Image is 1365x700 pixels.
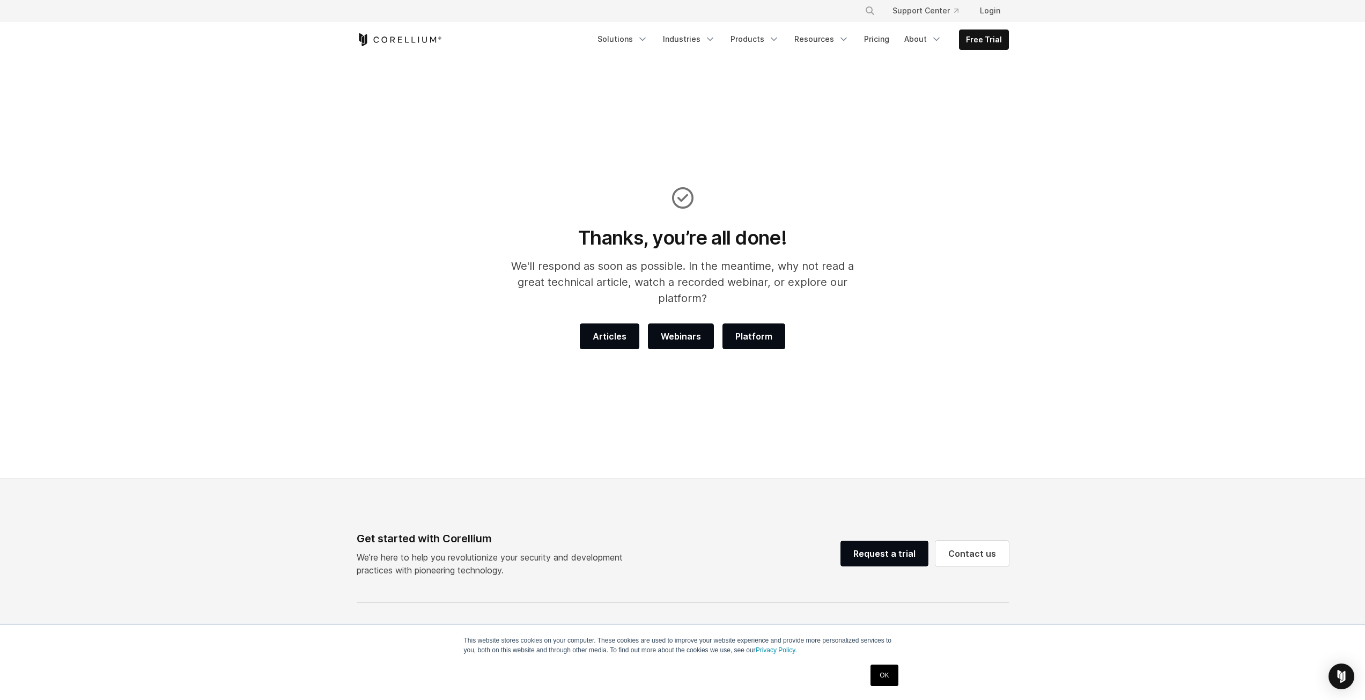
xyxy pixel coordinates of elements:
a: Privacy Policy. [756,646,797,654]
div: Navigation Menu [852,1,1009,20]
a: About [898,30,948,49]
a: Solutions [591,30,654,49]
div: Open Intercom Messenger [1329,664,1354,689]
a: Free Trial [960,30,1008,49]
a: Webinars [648,323,714,349]
a: Login [971,1,1009,20]
p: This website stores cookies on your computer. These cookies are used to improve your website expe... [464,636,902,655]
a: Contact us [935,541,1009,566]
a: Products [724,30,786,49]
a: Support Center [884,1,967,20]
span: Platform [735,330,772,343]
a: Industries [656,30,722,49]
a: Platform [722,323,785,349]
span: Webinars [661,330,701,343]
p: We'll respond as soon as possible. In the meantime, why not read a great technical article, watch... [497,258,868,306]
a: Resources [788,30,855,49]
div: Get started with Corellium [357,530,631,547]
a: Articles [580,323,639,349]
span: Articles [593,330,626,343]
button: Search [860,1,880,20]
div: Navigation Menu [591,30,1009,50]
a: OK [870,665,898,686]
h1: Thanks, you’re all done! [497,226,868,249]
p: We’re here to help you revolutionize your security and development practices with pioneering tech... [357,551,631,577]
a: Pricing [858,30,896,49]
a: Request a trial [840,541,928,566]
a: Corellium Home [357,33,442,46]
